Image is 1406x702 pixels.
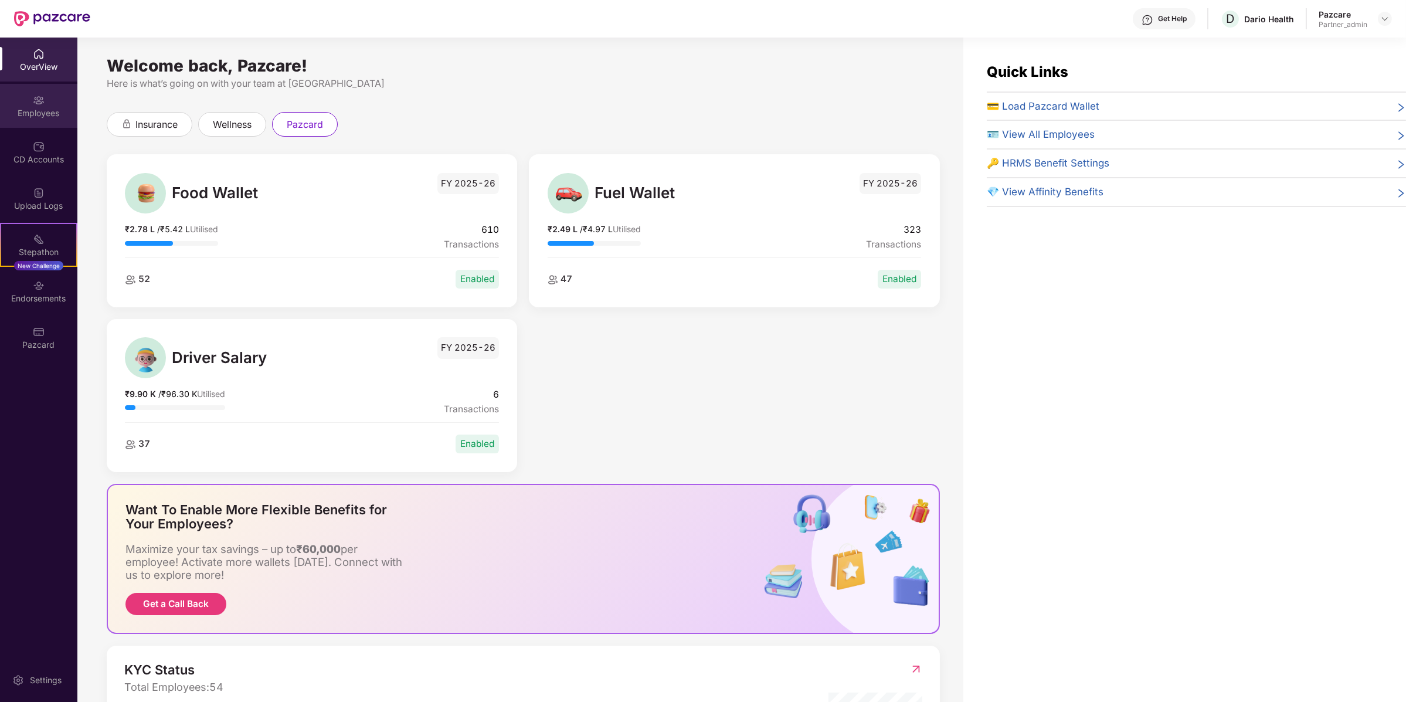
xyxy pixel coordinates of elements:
[437,173,499,195] span: FY 2025-26
[125,275,135,284] img: employeeIcon
[158,389,197,399] span: / ₹96.30 K
[1244,13,1294,25] div: Dario Health
[558,273,572,284] span: 47
[1396,129,1406,143] span: right
[135,117,178,132] span: insurance
[287,117,323,132] span: pazcard
[1396,186,1406,200] span: right
[987,184,1103,200] span: 💎 View Affinity Benefits
[136,273,150,284] span: 52
[987,127,1095,143] span: 🪪 View All Employees
[14,11,90,26] img: New Pazcare Logo
[125,542,407,581] div: Maximize your tax savings – up to per employee! Activate more wallets [DATE]. Connect with us to ...
[860,173,921,195] span: FY 2025-26
[1227,12,1235,26] span: D
[296,542,341,555] b: ₹60,000
[1319,9,1367,20] div: Pazcare
[33,187,45,199] img: svg+xml;base64,PHN2ZyBpZD0iVXBsb2FkX0xvZ3MiIGRhdGEtbmFtZT0iVXBsb2FkIExvZ3MiIHhtbG5zPSJodHRwOi8vd3...
[910,663,922,675] img: RedirectIcon
[12,674,24,686] img: svg+xml;base64,PHN2ZyBpZD0iU2V0dGluZy0yMHgyMCIgeG1sbnM9Imh0dHA6Ly93d3cudzMub3JnLzIwMDAvc3ZnIiB3aW...
[172,181,303,205] span: Food Wallet
[33,280,45,291] img: svg+xml;base64,PHN2ZyBpZD0iRW5kb3JzZW1lbnRzIiB4bWxucz0iaHR0cDovL3d3dy53My5vcmcvMjAwMC9zdmciIHdpZH...
[136,438,150,449] span: 37
[213,117,252,132] span: wellness
[444,223,499,237] span: 610
[444,388,499,402] span: 6
[1,246,76,258] div: Stepathon
[124,682,223,693] span: Total Employees: 54
[757,485,939,633] img: benefitsIcon
[14,261,63,270] div: New Challenge
[190,224,218,234] span: Utilised
[33,48,45,60] img: svg+xml;base64,PHN2ZyBpZD0iSG9tZSIgeG1sbnM9Imh0dHA6Ly93d3cudzMub3JnLzIwMDAvc3ZnIiB3aWR0aD0iMjAiIG...
[172,346,303,370] span: Driver Salary
[1396,158,1406,171] span: right
[107,76,940,91] div: Here is what’s going on with your team at [GEOGRAPHIC_DATA]
[554,179,583,208] img: Fuel Wallet
[131,344,160,372] img: Driver Salary
[197,389,225,399] span: Utilised
[125,389,158,399] span: ₹9.90 K
[987,99,1099,114] span: 💳 Load Pazcard Wallet
[595,181,725,205] span: Fuel Wallet
[1158,14,1187,23] div: Get Help
[437,337,499,359] span: FY 2025-26
[121,118,132,129] div: animation
[548,275,558,284] img: employeeIcon
[125,593,226,615] button: Get a Call Back
[878,270,921,289] div: Enabled
[548,224,580,234] span: ₹2.49 L
[33,233,45,245] img: svg+xml;base64,PHN2ZyB4bWxucz0iaHR0cDovL3d3dy53My5vcmcvMjAwMC9zdmciIHdpZHRoPSIyMSIgaGVpZ2h0PSIyMC...
[1396,101,1406,114] span: right
[125,440,135,449] img: employeeIcon
[866,223,921,237] span: 323
[124,663,223,676] span: KYC Status
[987,155,1109,171] span: 🔑 HRMS Benefit Settings
[456,270,499,289] div: Enabled
[157,224,190,234] span: / ₹5.42 L
[444,402,499,416] span: Transactions
[33,94,45,106] img: svg+xml;base64,PHN2ZyBpZD0iRW1wbG95ZWVzIiB4bWxucz0iaHR0cDovL3d3dy53My5vcmcvMjAwMC9zdmciIHdpZHRoPS...
[125,224,157,234] span: ₹2.78 L
[987,63,1068,80] span: Quick Links
[1142,14,1153,26] img: svg+xml;base64,PHN2ZyBpZD0iSGVscC0zMngzMiIgeG1sbnM9Imh0dHA6Ly93d3cudzMub3JnLzIwMDAvc3ZnIiB3aWR0aD...
[107,61,940,70] div: Welcome back, Pazcare!
[456,435,499,453] div: Enabled
[33,326,45,338] img: svg+xml;base64,PHN2ZyBpZD0iUGF6Y2FyZCIgeG1sbnM9Imh0dHA6Ly93d3cudzMub3JnLzIwMDAvc3ZnIiB3aWR0aD0iMj...
[26,674,65,686] div: Settings
[33,141,45,152] img: svg+xml;base64,PHN2ZyBpZD0iQ0RfQWNjb3VudHMiIGRhdGEtbmFtZT0iQ0QgQWNjb3VudHMiIHhtbG5zPSJodHRwOi8vd3...
[1380,14,1390,23] img: svg+xml;base64,PHN2ZyBpZD0iRHJvcGRvd24tMzJ4MzIiIHhtbG5zPSJodHRwOi8vd3d3LnczLm9yZy8yMDAwL3N2ZyIgd2...
[613,224,641,234] span: Utilised
[125,503,419,531] div: Want To Enable More Flexible Benefits for Your Employees?
[866,238,921,252] span: Transactions
[580,224,613,234] span: / ₹4.97 L
[444,238,499,252] span: Transactions
[131,179,160,208] img: Food Wallet
[1319,20,1367,29] div: Partner_admin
